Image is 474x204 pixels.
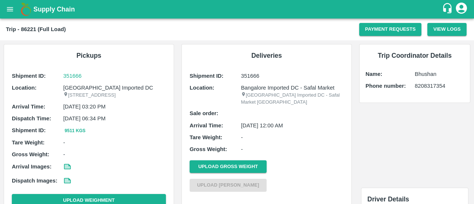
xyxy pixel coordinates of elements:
[12,140,45,146] b: Tare Weight:
[63,150,166,158] p: -
[1,1,19,18] button: open drawer
[63,138,166,147] p: -
[6,26,66,32] b: Trip - 86221 (Full Load)
[442,3,455,16] div: customer-support
[10,50,168,61] h6: Pickups
[12,178,57,184] b: Dispatch Images:
[12,164,51,170] b: Arrival Images:
[415,70,464,78] p: Bhushan
[33,6,75,13] b: Supply Chain
[241,92,344,106] p: [GEOGRAPHIC_DATA] Imported DC - Safal Market [GEOGRAPHIC_DATA]
[188,50,346,61] h6: Deliveries
[415,82,464,90] p: 8208317354
[190,146,227,152] b: Gross Weight:
[241,133,344,141] p: -
[190,134,223,140] b: Tare Weight:
[190,110,218,116] b: Sale order:
[12,73,46,79] b: Shipment ID:
[427,23,467,36] button: View Logs
[241,84,344,92] p: Bangalore Imported DC - Safal Market
[12,127,46,133] b: Shipment ID:
[455,1,468,17] div: account of current user
[63,127,87,135] button: 9511 Kgs
[63,72,166,80] a: 351666
[12,104,45,110] b: Arrival Time:
[63,84,166,92] p: [GEOGRAPHIC_DATA] Imported DC
[190,160,267,173] button: Upload Gross Weight
[19,2,33,17] img: logo
[63,103,166,111] p: [DATE] 03:20 PM
[63,92,166,99] p: [STREET_ADDRESS]
[12,85,37,91] b: Location:
[365,50,464,61] h6: Trip Coordinator Details
[359,23,422,36] button: Payment Requests
[241,121,344,130] p: [DATE] 12:00 AM
[365,83,406,89] b: Phone number:
[190,73,224,79] b: Shipment ID:
[12,116,51,121] b: Dispatch Time:
[12,151,49,157] b: Gross Weight:
[33,4,442,14] a: Supply Chain
[63,114,166,123] p: [DATE] 06:34 PM
[241,72,344,80] p: 351666
[190,123,223,128] b: Arrival Time:
[241,145,344,153] p: -
[367,195,409,203] span: Driver Details
[365,71,382,77] b: Name:
[190,85,214,91] b: Location:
